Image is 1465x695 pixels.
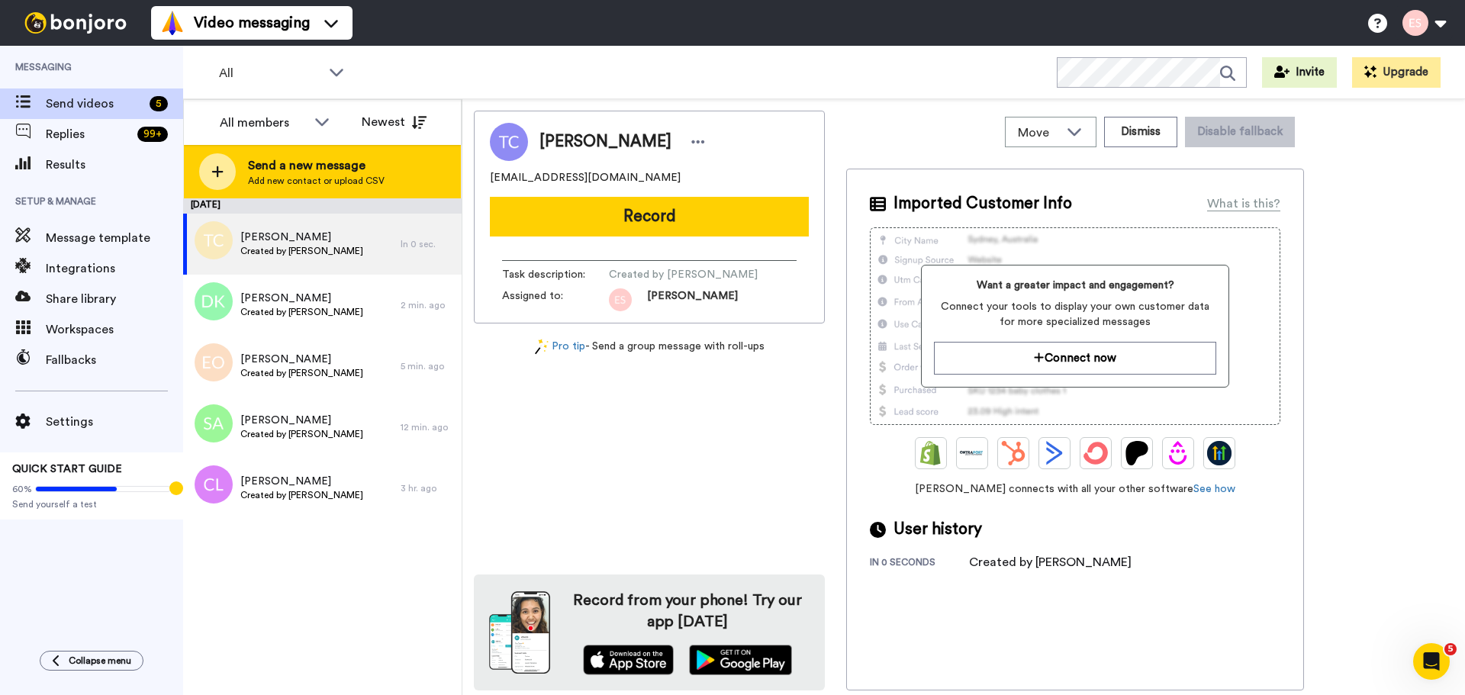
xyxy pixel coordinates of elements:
span: Settings [46,413,183,431]
span: 5 [1444,643,1457,655]
img: vm-color.svg [160,11,185,35]
span: Replies [46,125,131,143]
span: Share library [46,290,183,308]
div: 2 min. ago [401,299,454,311]
img: ConvertKit [1083,441,1108,465]
img: Image of Terrol Cox [490,123,528,161]
img: tc.png [195,221,233,259]
span: Send videos [46,95,143,113]
img: 99d46333-7e37-474d-9b1c-0ea629eb1775.png [609,288,632,311]
div: 5 min. ago [401,360,454,372]
div: in 0 seconds [870,556,969,571]
span: Created by [PERSON_NAME] [609,267,758,282]
span: 60% [12,483,32,495]
a: See how [1193,484,1235,494]
span: All [219,64,321,82]
span: [EMAIL_ADDRESS][DOMAIN_NAME] [490,170,681,185]
span: Collapse menu [69,655,131,667]
img: Shopify [919,441,943,465]
img: bj-logo-header-white.svg [18,12,133,34]
div: 3 hr. ago [401,482,454,494]
span: Created by [PERSON_NAME] [240,245,363,257]
span: Send yourself a test [12,498,171,510]
div: What is this? [1207,195,1280,213]
h4: Record from your phone! Try our app [DATE] [565,590,810,632]
span: Message template [46,229,183,247]
img: dk.png [195,282,233,320]
img: download [489,591,550,674]
span: [PERSON_NAME] connects with all your other software [870,481,1280,497]
button: Disable fallback [1185,117,1295,147]
span: [PERSON_NAME] [240,352,363,367]
span: Created by [PERSON_NAME] [240,367,363,379]
div: All members [220,114,307,132]
img: appstore [583,645,674,675]
img: sa.png [195,404,233,442]
img: GoHighLevel [1207,441,1232,465]
span: [PERSON_NAME] [240,230,363,245]
span: Created by [PERSON_NAME] [240,489,363,501]
div: Created by [PERSON_NAME] [969,553,1132,571]
img: Drip [1166,441,1190,465]
button: Newest [350,107,438,137]
span: [PERSON_NAME] [240,291,363,306]
div: Tooltip anchor [169,481,183,495]
button: Record [490,197,809,236]
span: QUICK START GUIDE [12,464,122,475]
a: Pro tip [535,339,585,355]
img: Patreon [1125,441,1149,465]
span: Add new contact or upload CSV [248,175,385,187]
span: Task description : [502,267,609,282]
div: - Send a group message with roll-ups [474,339,825,355]
div: [DATE] [183,198,462,214]
div: In 0 sec. [401,238,454,250]
span: [PERSON_NAME] [647,288,738,311]
span: Results [46,156,183,174]
span: Created by [PERSON_NAME] [240,428,363,440]
div: 12 min. ago [401,421,454,433]
span: Assigned to: [502,288,609,311]
button: Dismiss [1104,117,1177,147]
div: 99 + [137,127,168,142]
img: cl.png [195,465,233,504]
span: [PERSON_NAME] [240,474,363,489]
button: Upgrade [1352,57,1441,88]
div: 5 [150,96,168,111]
span: Workspaces [46,320,183,339]
img: Ontraport [960,441,984,465]
img: magic-wand.svg [535,339,549,355]
span: Video messaging [194,12,310,34]
span: Move [1018,124,1059,142]
span: User history [893,518,982,541]
span: [PERSON_NAME] [539,130,671,153]
span: Send a new message [248,156,385,175]
span: Integrations [46,259,183,278]
button: Invite [1262,57,1337,88]
iframe: Intercom live chat [1413,643,1450,680]
img: eo.png [195,343,233,381]
img: ActiveCampaign [1042,441,1067,465]
img: playstore [689,645,792,675]
span: Fallbacks [46,351,183,369]
span: Imported Customer Info [893,192,1072,215]
span: Want a greater impact and engagement? [934,278,1215,293]
span: Connect your tools to display your own customer data for more specialized messages [934,299,1215,330]
span: [PERSON_NAME] [240,413,363,428]
button: Connect now [934,342,1215,375]
button: Collapse menu [40,651,143,671]
span: Created by [PERSON_NAME] [240,306,363,318]
img: Hubspot [1001,441,1025,465]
